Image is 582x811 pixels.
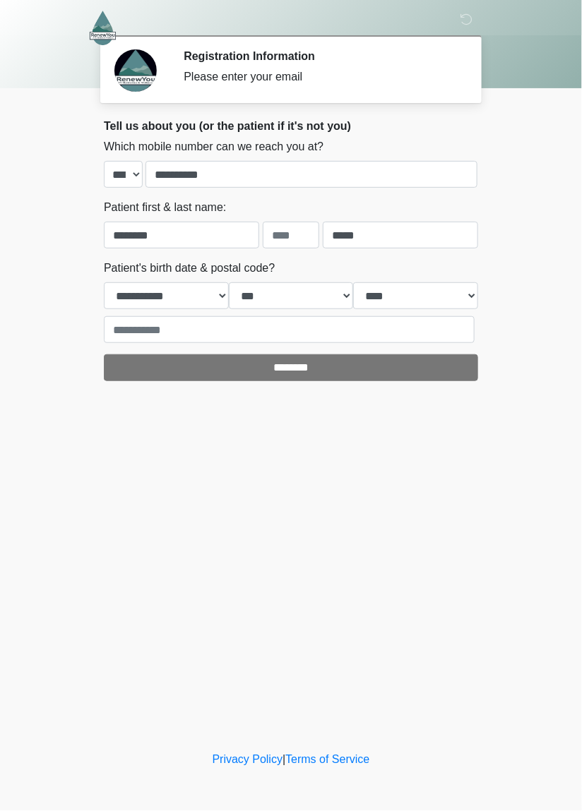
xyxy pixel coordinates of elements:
a: | [283,754,285,766]
label: Which mobile number can we reach you at? [104,138,323,155]
img: Agent Avatar [114,49,157,92]
h2: Registration Information [184,49,457,63]
label: Patient first & last name: [104,199,226,216]
h2: Tell us about you (or the patient if it's not you) [104,119,478,133]
div: Please enter your email [184,68,457,85]
img: RenewYou IV Hydration and Wellness Logo [90,11,116,45]
a: Privacy Policy [213,754,283,766]
label: Patient's birth date & postal code? [104,260,275,277]
a: Terms of Service [285,754,369,766]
